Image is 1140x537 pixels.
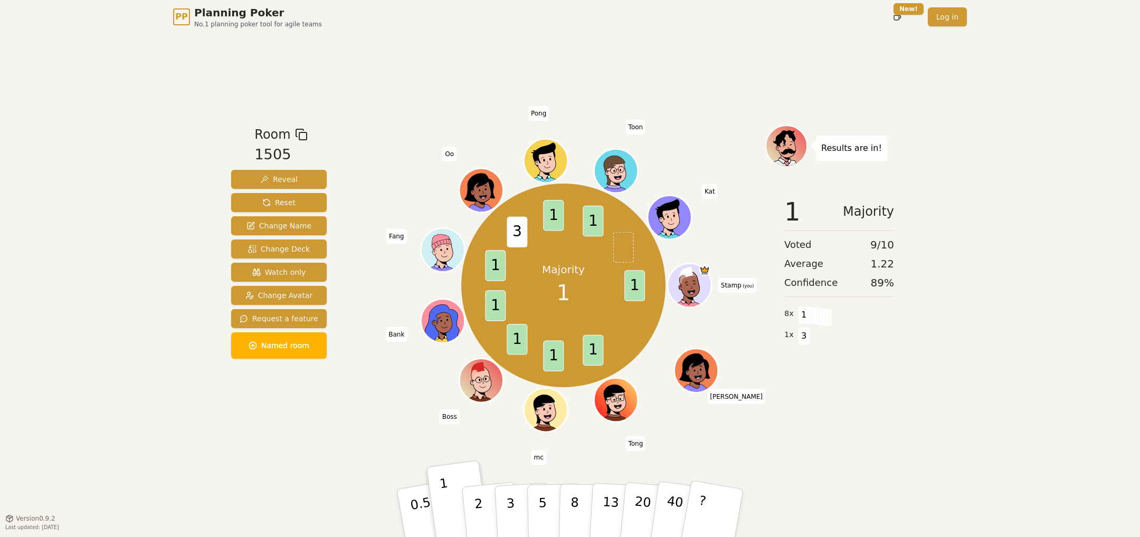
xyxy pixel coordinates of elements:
[798,327,810,345] span: 3
[843,199,894,224] span: Majority
[870,237,894,252] span: 9 / 10
[798,306,810,324] span: 1
[485,250,506,281] span: 1
[669,265,710,306] button: Click to change your avatar
[507,216,527,247] span: 3
[531,450,546,465] span: Click to change your name
[784,237,812,252] span: Voted
[871,275,894,290] span: 89 %
[583,205,603,236] span: 1
[543,340,564,371] span: 1
[870,256,894,271] span: 1.22
[194,20,322,28] span: No.1 planning poker tool for agile teams
[442,147,457,161] span: Click to change your name
[718,278,756,293] span: Click to change your name
[625,436,645,451] span: Click to change your name
[784,256,823,271] span: Average
[231,170,327,189] button: Reveal
[784,308,794,320] span: 8 x
[175,11,187,23] span: PP
[249,340,309,351] span: Named room
[231,309,327,328] button: Request a feature
[254,125,290,144] span: Room
[248,244,310,254] span: Change Deck
[5,514,55,523] button: Version0.9.2
[439,476,454,533] p: 1
[702,184,718,199] span: Click to change your name
[894,3,924,15] div: New!
[507,323,527,354] span: 1
[386,327,407,342] span: Click to change your name
[254,144,307,166] div: 1505
[707,389,765,404] span: Click to change your name
[624,270,645,301] span: 1
[742,284,754,289] span: (you)
[543,200,564,231] span: 1
[262,197,296,208] span: Reset
[231,239,327,258] button: Change Deck
[542,262,585,277] p: Majority
[557,277,570,309] span: 1
[231,332,327,359] button: Named room
[260,174,298,185] span: Reveal
[16,514,55,523] span: Version 0.9.2
[784,275,838,290] span: Confidence
[5,524,59,530] span: Last updated: [DATE]
[626,120,646,135] span: Click to change your name
[699,265,710,276] span: Stamp is the host
[583,334,603,366] span: 1
[173,5,322,28] a: PPPlanning PokerNo.1 planning poker tool for agile teams
[888,7,907,26] button: New!
[821,141,882,156] p: Results are in!
[240,313,318,324] span: Request a feature
[784,329,794,341] span: 1 x
[784,199,801,224] span: 1
[231,193,327,212] button: Reset
[928,7,967,26] a: Log in
[485,290,506,321] span: 1
[231,286,327,305] button: Change Avatar
[252,267,306,277] span: Watch only
[246,220,311,231] span: Change Name
[245,290,313,301] span: Change Avatar
[194,5,322,20] span: Planning Poker
[386,229,406,244] span: Click to change your name
[231,263,327,282] button: Watch only
[528,106,549,121] span: Click to change your name
[440,409,460,424] span: Click to change your name
[231,216,327,235] button: Change Name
